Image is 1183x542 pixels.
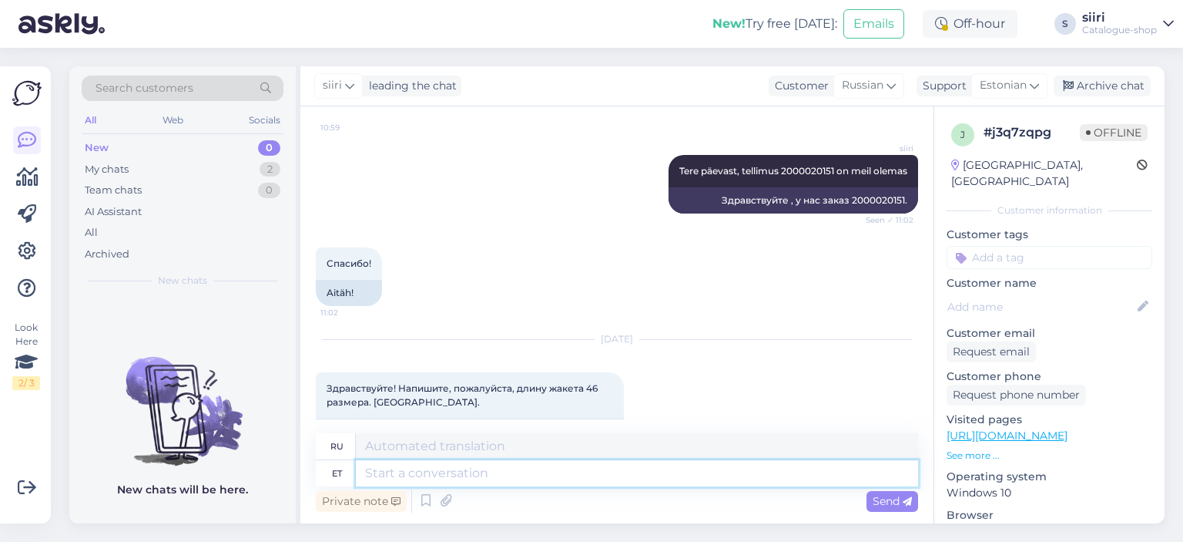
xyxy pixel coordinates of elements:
img: Askly Logo [12,79,42,108]
div: Customer information [947,204,1152,217]
div: S [1054,13,1076,35]
div: Customer [769,78,829,94]
span: Offline [1080,124,1148,141]
div: Archive chat [1054,76,1151,96]
div: Tere! Palun kirjutage jaki pikkus, suurus 46. [GEOGRAPHIC_DATA]. [316,419,624,459]
span: Russian [842,77,883,94]
div: Socials [246,110,283,130]
div: 0 [258,140,280,156]
div: All [82,110,99,130]
p: New chats will be here. [117,482,248,498]
b: New! [712,16,746,31]
span: New chats [158,274,207,288]
div: # j3q7zqpg [984,123,1080,142]
a: [URL][DOMAIN_NAME] [947,429,1067,443]
div: leading the chat [363,78,457,94]
div: et [332,460,342,486]
span: 10:59 [320,122,378,133]
div: ru [330,433,344,460]
div: Private note [316,491,407,512]
input: Add name [947,298,1134,315]
div: 2 / 3 [12,376,40,390]
span: Send [873,494,912,508]
p: Operating system [947,469,1152,485]
div: Request phone number [947,385,1086,406]
div: Web [159,110,186,130]
div: Catalogue-shop [1082,24,1157,36]
span: siiri [856,143,913,154]
div: AI Assistant [85,204,142,220]
span: 11:02 [320,307,378,318]
div: Aitäh! [316,280,382,306]
p: Customer email [947,325,1152,342]
span: siiri [323,77,342,94]
div: New [85,140,109,156]
div: Request email [947,342,1036,362]
div: All [85,225,98,241]
span: Search customers [96,80,193,96]
div: siiri [1082,12,1157,24]
div: 2 [260,162,280,177]
span: j [960,129,965,140]
div: My chats [85,162,129,177]
div: Team chats [85,183,142,198]
p: Customer tags [947,227,1152,243]
input: Add a tag [947,246,1152,269]
span: Спасибо! [327,258,371,269]
span: Здравствуйте! Напишите, пожалуйста, длину жакета 46 размера. [GEOGRAPHIC_DATA]. [327,382,600,408]
div: 0 [258,183,280,198]
div: Look Here [12,321,40,390]
div: [GEOGRAPHIC_DATA], [GEOGRAPHIC_DATA] [951,157,1137,190]
div: Здравствуйте , у нас заказ 2000020151. [669,187,918,214]
div: Archived [85,247,129,262]
span: Tere päevast, tellimus 2000020151 on meil olemas [679,165,907,177]
p: See more ... [947,449,1152,463]
div: Support [917,78,967,94]
div: [DATE] [316,332,918,346]
span: Estonian [980,77,1027,94]
span: Seen ✓ 11:02 [856,214,913,226]
p: Windows 10 [947,485,1152,501]
a: siiriCatalogue-shop [1082,12,1174,36]
button: Emails [843,9,904,39]
p: Browser [947,507,1152,523]
img: No chats [69,329,296,468]
div: Try free [DATE]: [712,15,837,33]
p: Visited pages [947,412,1152,428]
p: Customer phone [947,369,1152,385]
p: Customer name [947,275,1152,291]
div: Off-hour [923,10,1017,38]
